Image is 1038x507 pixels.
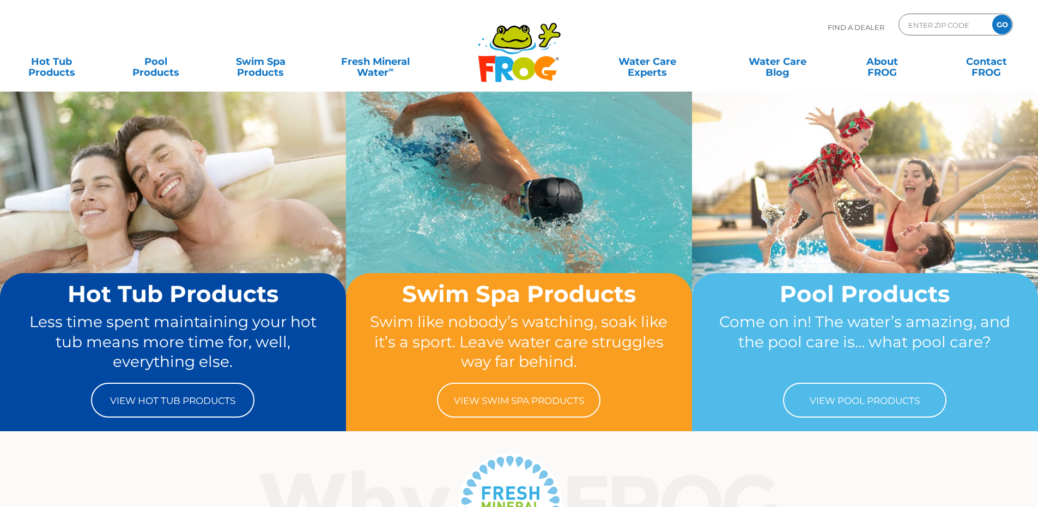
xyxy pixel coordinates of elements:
a: Hot TubProducts [11,51,92,73]
img: home-banner-pool-short [692,91,1038,349]
h2: Swim Spa Products [367,281,671,306]
h2: Hot Tub Products [21,281,325,306]
a: View Swim Spa Products [437,383,600,418]
p: Find A Dealer [828,14,884,41]
p: Come on in! The water’s amazing, and the pool care is… what pool care? [713,312,1017,372]
a: Swim SpaProducts [220,51,301,73]
a: Water CareBlog [737,51,818,73]
a: Fresh MineralWater∞ [324,51,426,73]
a: PoolProducts [116,51,197,73]
img: home-banner-swim-spa-short [346,91,692,349]
a: View Pool Products [783,383,946,418]
a: Water CareExperts [581,51,713,73]
input: Zip Code Form [907,17,981,33]
a: AboutFROG [841,51,922,73]
sup: ∞ [389,65,394,74]
input: GO [992,15,1012,34]
a: View Hot Tub Products [91,383,254,418]
p: Swim like nobody’s watching, soak like it’s a sport. Leave water care struggles way far behind. [367,312,671,372]
h2: Pool Products [713,281,1017,306]
a: ContactFROG [946,51,1027,73]
p: Less time spent maintaining your hot tub means more time for, well, everything else. [21,312,325,372]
